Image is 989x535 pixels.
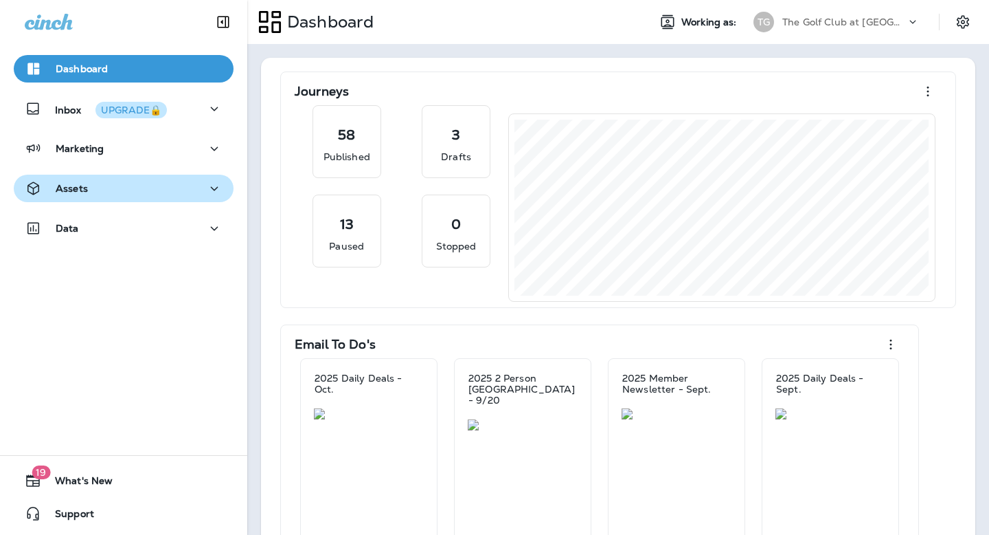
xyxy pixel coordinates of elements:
[323,150,370,164] p: Published
[295,85,349,98] p: Journeys
[295,338,376,351] p: Email To Do's
[468,373,577,406] p: 2025 2 Person [GEOGRAPHIC_DATA] - 9/20
[436,239,477,253] p: Stopped
[95,102,167,118] button: UPGRADE🔒
[451,217,461,231] p: 0
[41,475,113,492] span: What's New
[452,128,460,142] p: 3
[55,102,167,116] p: Inbox
[56,183,88,194] p: Assets
[14,500,234,527] button: Support
[56,223,79,234] p: Data
[14,135,234,162] button: Marketing
[622,373,731,395] p: 2025 Member Newsletter - Sept.
[315,373,423,395] p: 2025 Daily Deals - Oct.
[468,419,578,430] img: 80a3eb21-2cb1-40e7-a6c3-a1e41a6b1d23.jpg
[282,12,374,32] p: Dashboard
[101,105,161,115] div: UPGRADE🔒
[340,217,354,231] p: 13
[14,55,234,83] button: Dashboard
[329,239,364,253] p: Paused
[338,128,355,142] p: 58
[14,95,234,122] button: InboxUPGRADE🔒
[14,215,234,242] button: Data
[41,508,94,525] span: Support
[951,10,975,34] button: Settings
[56,143,104,154] p: Marketing
[441,150,471,164] p: Drafts
[314,408,424,419] img: f9457353-b765-4ad7-bb62-8238cdf03283.jpg
[681,17,740,28] span: Working as:
[32,466,50,479] span: 19
[622,408,731,419] img: 713c9ba3-b99a-407c-b859-2fa27d36fbaf.jpg
[782,17,906,28] p: The Golf Club at [GEOGRAPHIC_DATA]
[14,175,234,202] button: Assets
[14,467,234,494] button: 19What's New
[776,373,885,395] p: 2025 Daily Deals - Sept.
[56,63,108,74] p: Dashboard
[775,408,885,419] img: da382629-6b68-4ce8-8af1-9fb72daba6ff.jpg
[204,8,242,36] button: Collapse Sidebar
[753,12,774,32] div: TG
